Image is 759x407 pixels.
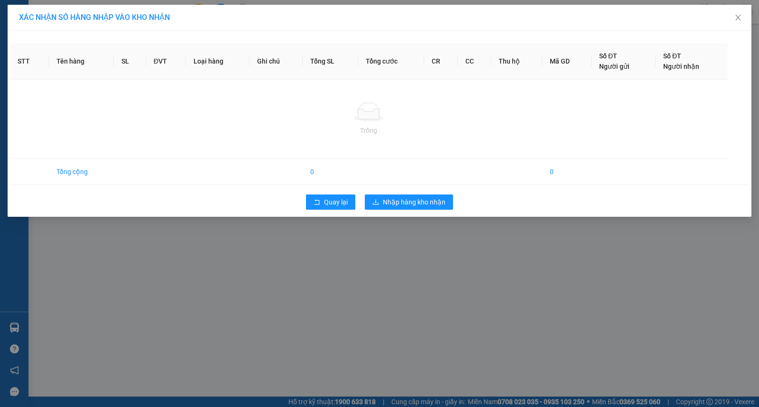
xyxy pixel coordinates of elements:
[146,43,186,80] th: ĐVT
[18,125,720,136] div: Trống
[424,43,457,80] th: CR
[250,43,303,80] th: Ghi chú
[663,63,699,70] span: Người nhận
[314,199,320,206] span: rollback
[358,43,424,80] th: Tổng cước
[491,43,542,80] th: Thu hộ
[383,197,445,207] span: Nhập hàng kho nhận
[599,52,617,60] span: Số ĐT
[542,159,592,185] td: 0
[458,43,491,80] th: CC
[186,43,250,80] th: Loại hàng
[303,43,358,80] th: Tổng SL
[599,63,629,70] span: Người gửi
[542,43,592,80] th: Mã GD
[324,197,348,207] span: Quay lại
[372,199,379,206] span: download
[725,5,751,31] button: Close
[19,13,170,22] span: XÁC NHẬN SỐ HÀNG NHẬP VÀO KHO NHẬN
[663,52,681,60] span: Số ĐT
[10,43,49,80] th: STT
[734,14,742,21] span: close
[303,159,358,185] td: 0
[306,194,355,210] button: rollbackQuay lại
[114,43,146,80] th: SL
[49,159,114,185] td: Tổng cộng
[365,194,453,210] button: downloadNhập hàng kho nhận
[49,43,114,80] th: Tên hàng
